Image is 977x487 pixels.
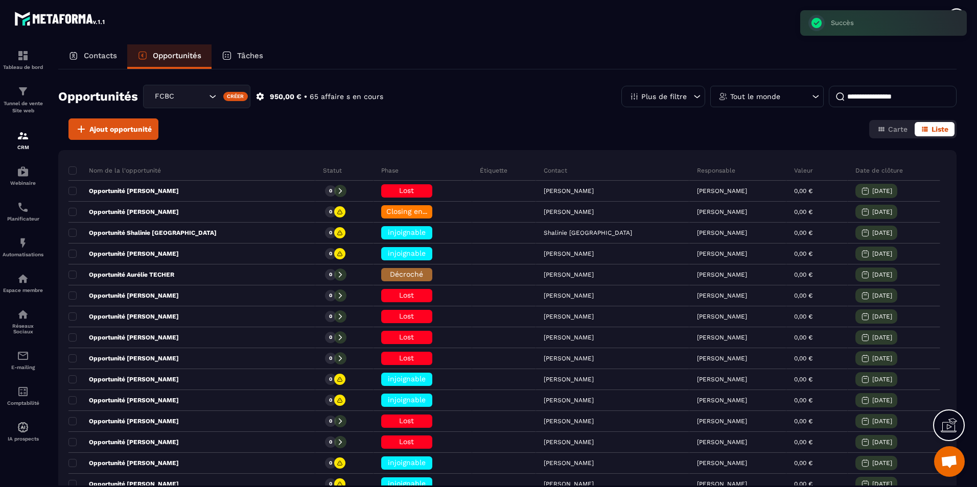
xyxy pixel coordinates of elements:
p: [DATE] [872,376,892,383]
span: Lost [399,333,414,341]
p: [DATE] [872,229,892,236]
p: 0,00 € [794,439,812,446]
p: Statut [323,166,342,175]
p: [DATE] [872,355,892,362]
p: 0 [329,376,332,383]
p: 0,00 € [794,376,812,383]
p: Phase [381,166,399,175]
p: Réseaux Sociaux [3,323,43,334]
p: [DATE] [872,397,892,404]
p: 0,00 € [794,271,812,278]
p: Étiquette [480,166,507,175]
p: IA prospects [3,436,43,442]
a: accountantaccountantComptabilité [3,378,43,413]
span: Décroché [390,270,423,278]
p: [PERSON_NAME] [697,208,747,215]
span: Lost [399,312,414,320]
p: Opportunités [153,51,201,60]
img: scheduler [17,201,29,213]
p: Responsable [697,166,735,175]
p: Contact [544,166,567,175]
p: [DATE] [872,187,892,194]
p: 0 [329,459,332,467]
a: emailemailE-mailing [3,342,43,378]
a: schedulerschedulerPlanificateur [3,193,43,229]
p: • [304,92,307,102]
p: 0 [329,229,332,236]
span: Closing en cours [386,207,445,215]
p: [DATE] [872,313,892,320]
span: injoignable [388,249,426,257]
p: 0 [329,208,332,215]
p: Comptabilité [3,400,43,406]
p: Nom de la l'opportunité [68,166,161,175]
p: Opportunité [PERSON_NAME] [68,291,179,300]
p: [DATE] [872,459,892,467]
img: formation [17,130,29,142]
p: Opportunité [PERSON_NAME] [68,375,179,383]
p: [DATE] [872,292,892,299]
div: Search for option [143,85,250,108]
span: Lost [399,417,414,425]
p: CRM [3,144,43,150]
a: formationformationCRM [3,122,43,158]
p: [DATE] [872,439,892,446]
p: [DATE] [872,250,892,257]
p: Webinaire [3,180,43,186]
p: [DATE] [872,271,892,278]
p: [PERSON_NAME] [697,187,747,194]
span: Lost [399,437,414,446]
button: Liste [915,122,955,136]
img: email [17,350,29,362]
p: [PERSON_NAME] [697,439,747,446]
p: [PERSON_NAME] [697,459,747,467]
span: injoignable [388,458,426,467]
p: 0 [329,418,332,425]
p: 0,00 € [794,208,812,215]
p: Date de clôture [855,166,903,175]
p: 0 [329,292,332,299]
p: 0,00 € [794,292,812,299]
button: Carte [871,122,914,136]
p: 0,00 € [794,313,812,320]
p: [DATE] [872,418,892,425]
span: FCBC [152,91,188,102]
img: social-network [17,308,29,321]
span: Ajout opportunité [89,124,152,134]
img: automations [17,273,29,285]
span: Lost [399,354,414,362]
a: formationformationTableau de bord [3,42,43,78]
p: 0 [329,271,332,278]
img: logo [14,9,106,28]
p: Opportunité [PERSON_NAME] [68,250,179,258]
img: automations [17,421,29,433]
p: 0 [329,355,332,362]
p: 0,00 € [794,459,812,467]
p: Planificateur [3,216,43,222]
p: Tout le monde [730,93,780,100]
p: 0,00 € [794,229,812,236]
p: Opportunité [PERSON_NAME] [68,187,179,195]
img: accountant [17,385,29,398]
p: [PERSON_NAME] [697,397,747,404]
p: 0 [329,187,332,194]
p: [PERSON_NAME] [697,250,747,257]
p: Opportunité Aurélie TECHER [68,271,174,279]
p: E-mailing [3,364,43,370]
p: 0 [329,313,332,320]
p: [PERSON_NAME] [697,355,747,362]
p: Opportunité [PERSON_NAME] [68,333,179,342]
p: 65 affaire s en cours [310,92,383,102]
p: [PERSON_NAME] [697,292,747,299]
p: Opportunité [PERSON_NAME] [68,459,179,467]
p: [PERSON_NAME] [697,271,747,278]
p: 950,00 € [270,92,301,102]
p: [PERSON_NAME] [697,418,747,425]
div: Créer [223,92,248,101]
h2: Opportunités [58,86,138,107]
a: automationsautomationsEspace membre [3,265,43,301]
p: Plus de filtre [641,93,687,100]
button: Ajout opportunité [68,118,158,140]
p: Contacts [84,51,117,60]
span: Lost [399,291,414,299]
